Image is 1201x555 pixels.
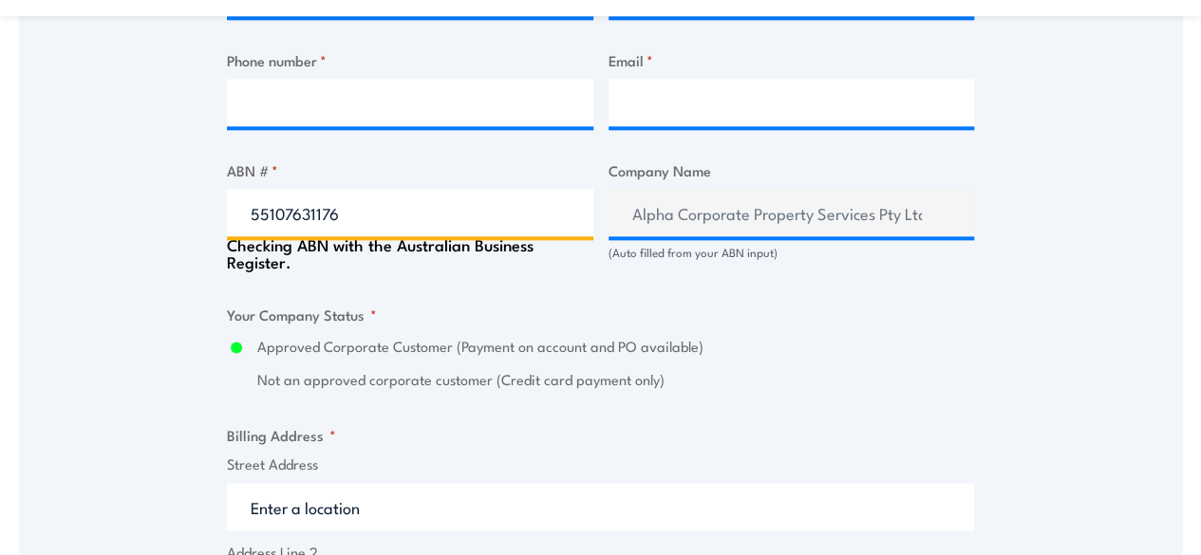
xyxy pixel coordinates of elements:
label: Street Address [227,453,974,475]
div: (Auto filled from your ABN input) [609,244,975,262]
label: Phone number [227,49,593,71]
label: Company Name [609,159,975,181]
label: Email [609,49,975,71]
div: Checking ABN with the Australian Business Register. [227,236,593,270]
label: Not an approved corporate customer (Credit card payment only) [257,369,974,391]
label: ABN # [227,159,593,181]
legend: Your Company Status [227,304,377,325]
legend: Billing Address [227,424,336,446]
label: Approved Corporate Customer (Payment on account and PO available) [257,336,974,358]
input: Enter a location [227,483,974,530]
